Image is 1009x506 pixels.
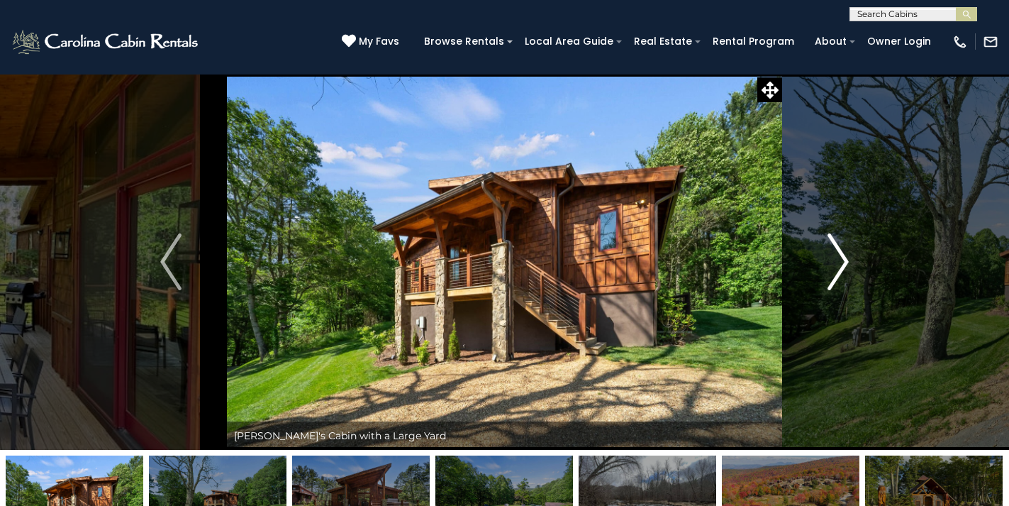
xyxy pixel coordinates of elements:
[359,34,399,49] span: My Favs
[808,31,854,53] a: About
[518,31,620,53] a: Local Area Guide
[860,31,938,53] a: Owner Login
[227,422,782,450] div: [PERSON_NAME]'s Cabin with a Large Yard
[627,31,699,53] a: Real Estate
[706,31,801,53] a: Rental Program
[782,74,894,450] button: Next
[952,34,968,50] img: phone-regular-white.png
[160,233,182,290] img: arrow
[417,31,511,53] a: Browse Rentals
[983,34,998,50] img: mail-regular-white.png
[827,233,849,290] img: arrow
[11,28,202,56] img: White-1-2.png
[115,74,227,450] button: Previous
[342,34,403,50] a: My Favs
